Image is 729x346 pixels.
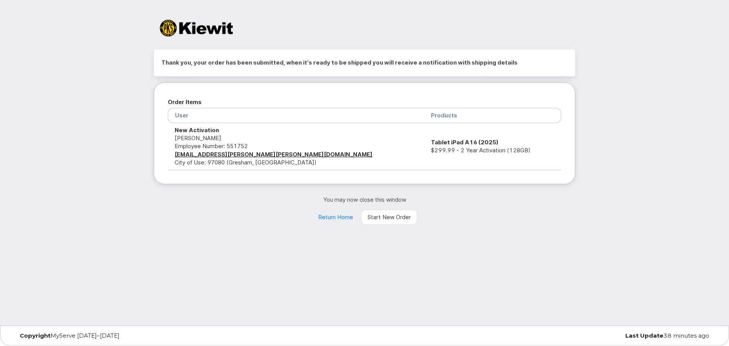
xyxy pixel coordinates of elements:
img: Kiewit Corporation [160,20,233,36]
td: $299.99 - 2 Year Activation (128GB) [424,123,561,170]
h2: Order Items [168,96,561,108]
strong: Last Update [625,332,663,339]
a: Start New Order [361,210,417,225]
p: You may now close this window [154,196,575,204]
strong: Tablet iPad A16 (2025) [431,139,499,146]
th: Products [424,108,561,123]
a: [EMAIL_ADDRESS][PERSON_NAME][PERSON_NAME][DOMAIN_NAME] [175,151,372,158]
a: Return Home [312,210,360,225]
strong: Copyright [20,332,50,339]
td: [PERSON_NAME] City of Use: 97080 (Gresham, [GEOGRAPHIC_DATA]) [168,123,424,170]
h2: Thank you, your order has been submitted, when it's ready to be shipped you will receive a notifi... [161,57,568,68]
div: 38 minutes ago [481,333,715,339]
div: MyServe [DATE]–[DATE] [14,333,248,339]
th: User [168,108,424,123]
strong: New Activation [175,126,219,134]
span: Employee Number: 551752 [175,142,248,150]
